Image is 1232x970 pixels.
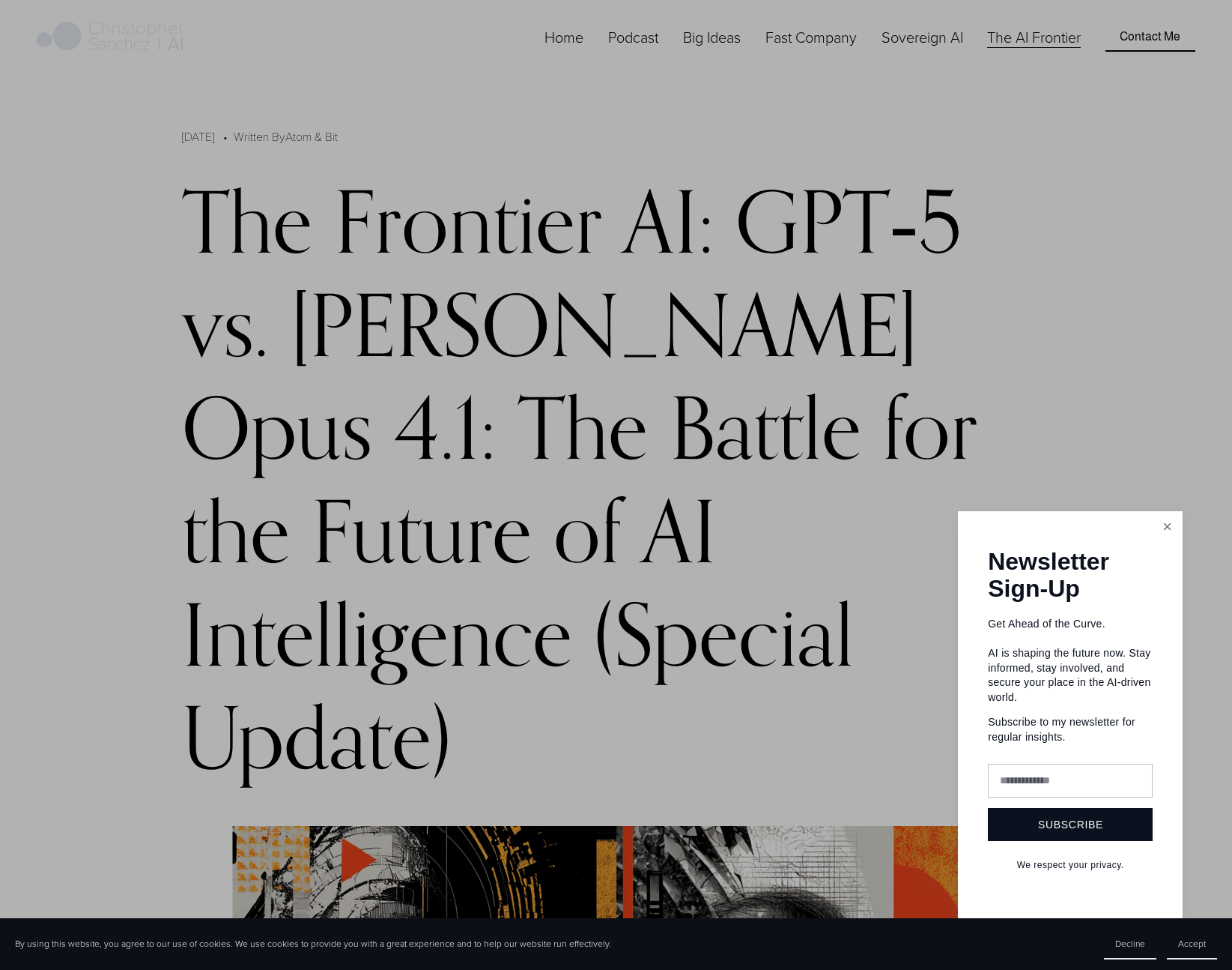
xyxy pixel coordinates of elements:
[15,938,611,951] p: By using this website, you agree to our use of cookies. We use cookies to provide you with a grea...
[1178,937,1206,950] span: Accept
[988,549,1153,601] h1: Newsletter Sign-Up
[988,808,1153,841] button: Subscribe
[1104,929,1156,960] button: Decline
[1115,937,1145,950] span: Decline
[988,715,1153,744] p: Subscribe to my newsletter for regular insights.
[988,617,1153,705] p: Get Ahead of the Curve. AI is shaping the future now. Stay informed, stay involved, and secure yo...
[1167,929,1217,960] button: Accept
[1038,819,1103,831] span: Subscribe
[988,860,1153,872] p: We respect your privacy.
[1154,513,1180,540] a: Close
